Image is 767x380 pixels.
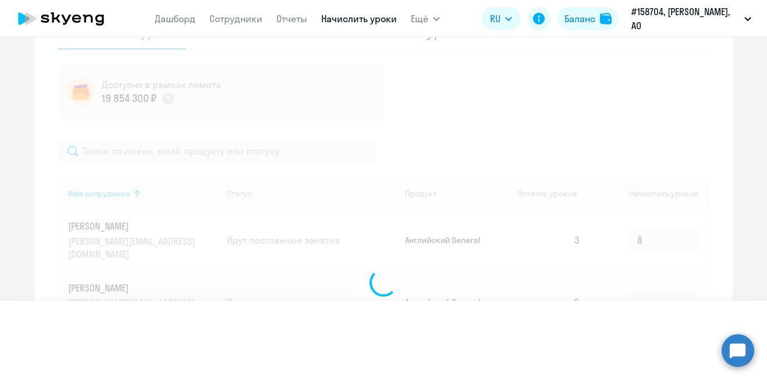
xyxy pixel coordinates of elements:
[155,13,196,24] a: Дашборд
[209,13,262,24] a: Сотрудники
[482,7,520,30] button: RU
[276,13,307,24] a: Отчеты
[626,5,757,33] button: #158704, [PERSON_NAME], АО
[411,7,440,30] button: Ещё
[631,5,740,33] p: #158704, [PERSON_NAME], АО
[490,12,500,26] span: RU
[600,13,612,24] img: balance
[411,12,428,26] span: Ещё
[321,13,397,24] a: Начислить уроки
[558,7,619,30] button: Балансbalance
[564,12,595,26] div: Баланс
